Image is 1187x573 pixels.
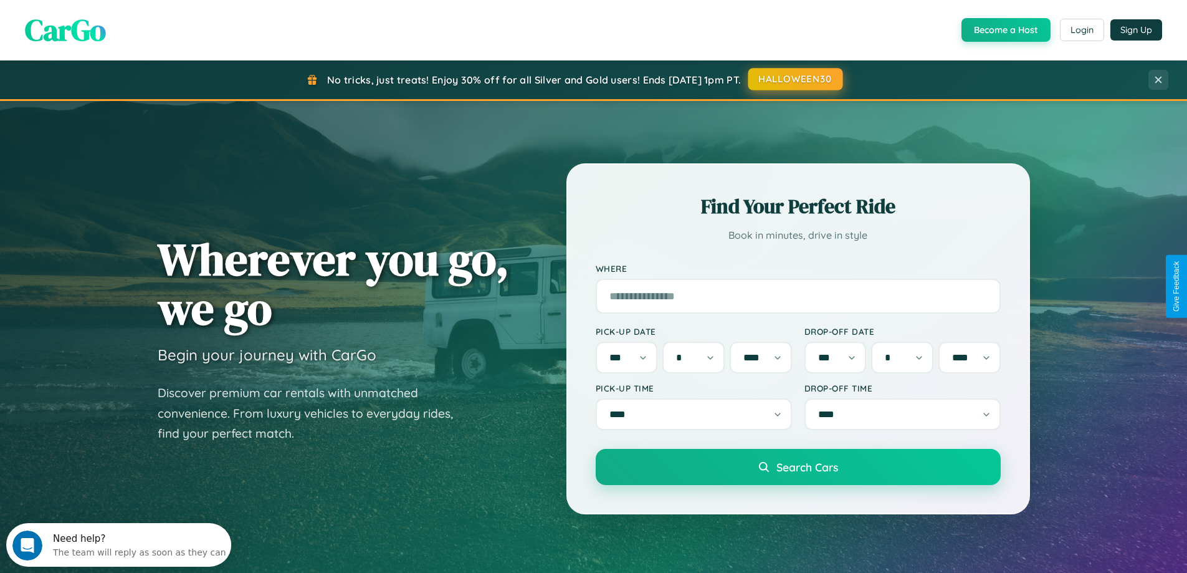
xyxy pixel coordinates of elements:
[596,449,1001,485] button: Search Cars
[596,226,1001,244] p: Book in minutes, drive in style
[596,326,792,337] label: Pick-up Date
[961,18,1051,42] button: Become a Host
[748,68,843,90] button: HALLOWEEN30
[596,263,1001,274] label: Where
[1110,19,1162,41] button: Sign Up
[158,345,376,364] h3: Begin your journey with CarGo
[1172,261,1181,312] div: Give Feedback
[804,326,1001,337] label: Drop-off Date
[776,460,838,474] span: Search Cars
[12,531,42,561] iframe: Intercom live chat
[596,193,1001,220] h2: Find Your Perfect Ride
[5,5,232,39] div: Open Intercom Messenger
[25,9,106,51] span: CarGo
[804,383,1001,393] label: Drop-off Time
[47,11,220,21] div: Need help?
[47,21,220,34] div: The team will reply as soon as they can
[327,74,741,86] span: No tricks, just treats! Enjoy 30% off for all Silver and Gold users! Ends [DATE] 1pm PT.
[1060,19,1104,41] button: Login
[596,383,792,393] label: Pick-up Time
[158,234,509,333] h1: Wherever you go, we go
[6,523,231,567] iframe: Intercom live chat discovery launcher
[158,383,469,444] p: Discover premium car rentals with unmatched convenience. From luxury vehicles to everyday rides, ...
